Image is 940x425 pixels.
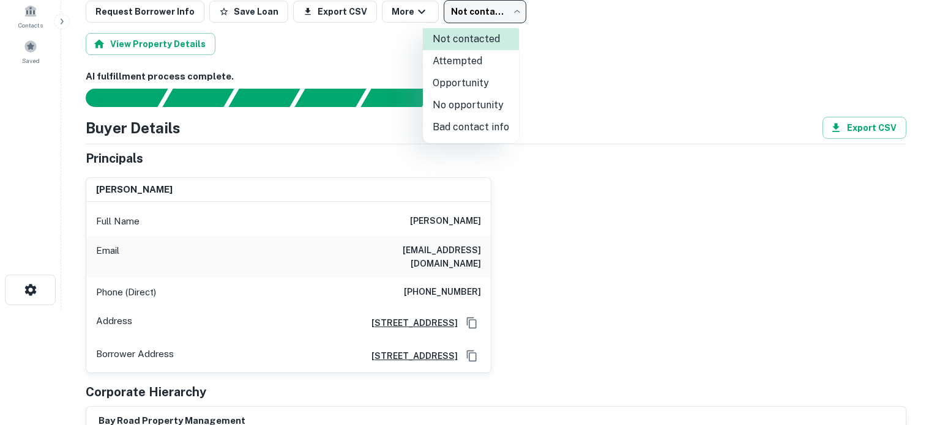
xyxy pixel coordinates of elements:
li: No opportunity [423,94,519,116]
li: Not contacted [423,28,519,50]
li: Attempted [423,50,519,72]
li: Opportunity [423,72,519,94]
li: Bad contact info [423,116,519,138]
iframe: Chat Widget [879,327,940,386]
